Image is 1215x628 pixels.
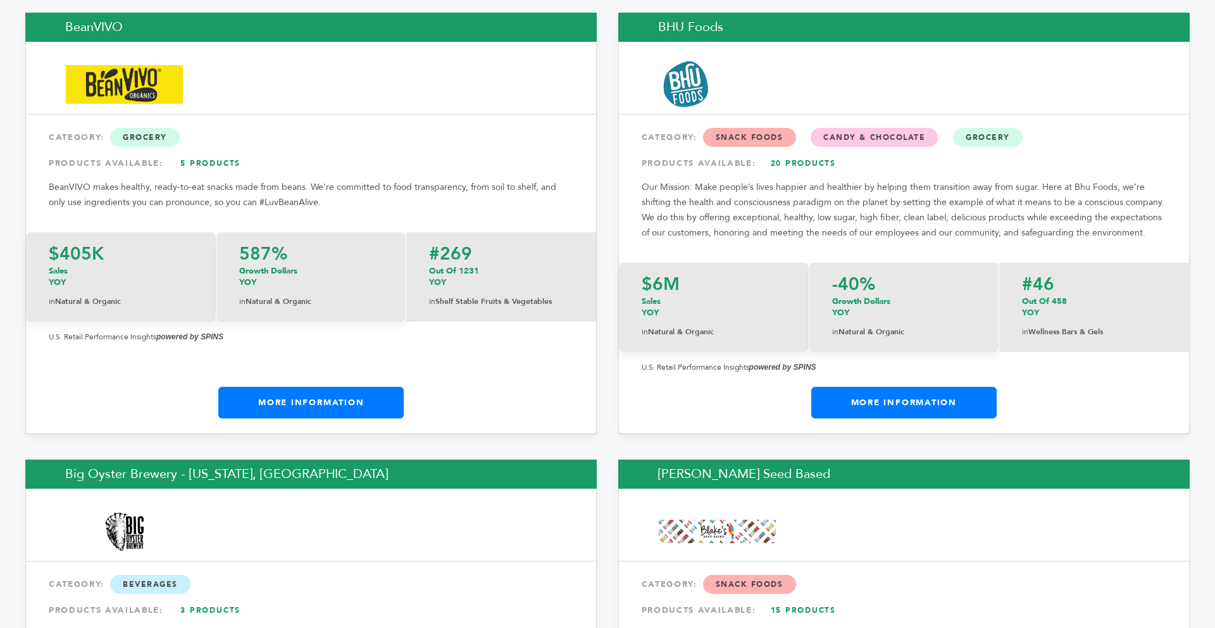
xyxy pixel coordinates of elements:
[429,265,573,288] p: Out of 1231
[703,128,796,147] span: Snack Foods
[66,65,183,104] img: BeanVIVO
[642,275,786,293] p: $6M
[49,265,193,288] p: Sales
[49,126,573,149] div: CATEGORY:
[66,510,183,553] img: Big Oyster Brewery - Delaware, USA
[642,126,1166,149] div: CATEGORY:
[166,599,255,622] a: 3 Products
[1022,307,1039,318] span: YOY
[953,128,1023,147] span: Grocery
[832,296,976,318] p: Growth Dollars
[110,128,180,147] span: Grocery
[49,294,193,309] p: Natural & Organic
[239,296,246,306] span: in
[642,327,648,337] span: in
[659,58,713,111] img: BHU Foods
[49,180,573,210] p: BeanVIVO makes healthy, ready-to-eat snacks made from beans. We're committed to food transparency...
[110,575,190,594] span: Beverages
[49,599,573,622] div: PRODUCTS AVAILABLE:
[642,180,1166,241] p: Our Mission: Make people’s lives happier and healthier by helping them transition away from sugar...
[759,599,847,622] a: 15 Products
[703,575,796,594] span: Snack Foods
[749,363,816,372] strong: powered by SPINS
[429,294,573,309] p: Shelf Stable Fruits & Vegetables
[832,275,976,293] p: -40%
[811,387,997,418] a: More Information
[1022,296,1166,318] p: Out Of 458
[156,332,223,341] strong: powered by SPINS
[429,277,446,288] span: YOY
[49,296,55,306] span: in
[642,573,1166,596] div: CATEGORY:
[642,152,1166,175] div: PRODUCTS AVAILABLE:
[642,296,786,318] p: Sales
[642,360,1166,375] p: U.S. Retail Performance Insights
[239,265,383,288] p: Growth Dollars
[49,152,573,175] div: PRODUCTS AVAILABLE:
[1022,275,1166,293] p: #46
[659,520,776,543] img: Blake's Seed Based
[759,152,847,175] a: 20 Products
[218,387,404,418] a: More Information
[166,152,255,175] a: 5 Products
[429,245,573,263] p: #269
[25,460,597,489] h2: Big Oyster Brewery - [US_STATE], [GEOGRAPHIC_DATA]
[1022,327,1028,337] span: in
[642,307,659,318] span: YOY
[429,296,435,306] span: in
[49,277,66,288] span: YOY
[49,329,573,344] p: U.S. Retail Performance Insights
[642,325,786,339] p: Natural & Organic
[832,307,849,318] span: YOY
[642,599,1166,622] div: PRODUCTS AVAILABLE:
[239,245,383,263] p: 587%
[25,13,597,42] h2: BeanVIVO
[618,460,1190,489] h2: [PERSON_NAME] Seed Based
[1022,325,1166,339] p: Wellness Bars & Gels
[49,573,573,596] div: CATEGORY:
[811,128,938,147] span: Candy & Chocolate
[49,245,193,263] p: $405K
[832,325,976,339] p: Natural & Organic
[618,13,1190,42] h2: BHU Foods
[239,277,256,288] span: YOY
[832,327,838,337] span: in
[239,294,383,309] p: Natural & Organic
